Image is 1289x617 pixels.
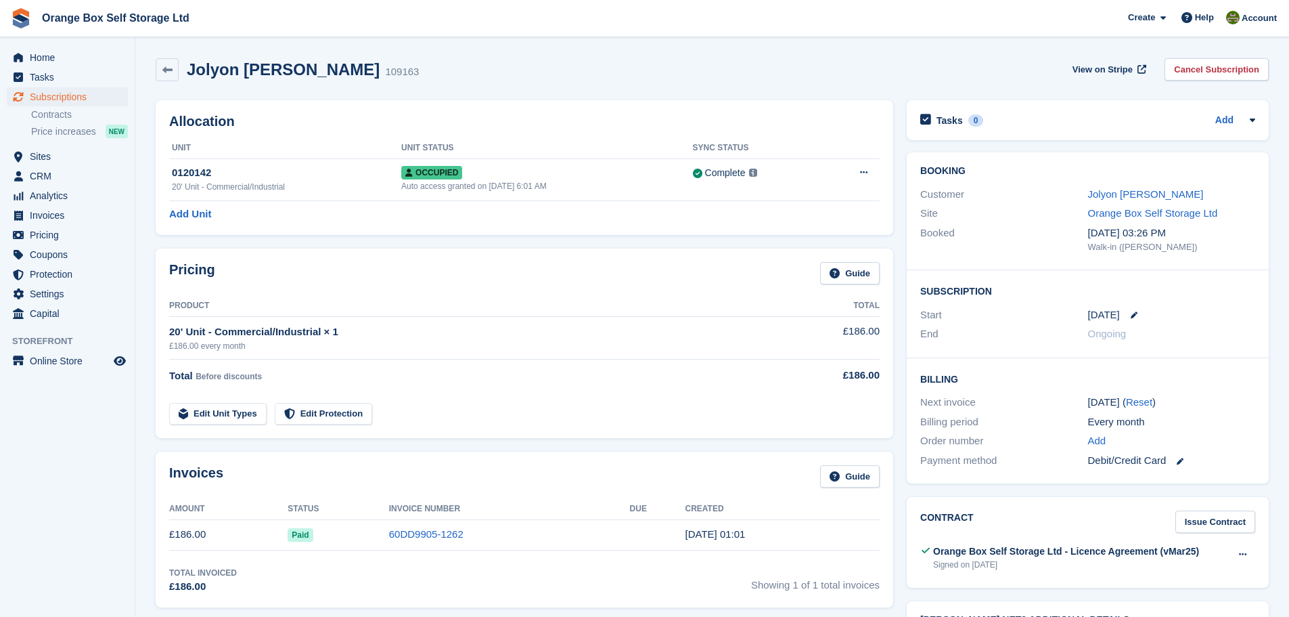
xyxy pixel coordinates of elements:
[920,206,1087,221] div: Site
[820,465,880,488] a: Guide
[705,166,746,180] div: Complete
[30,147,111,166] span: Sites
[31,124,128,139] a: Price increases NEW
[30,226,111,244] span: Pricing
[933,545,1199,559] div: Orange Box Self Storage Ltd - Licence Agreement (vMar25)
[7,87,128,106] a: menu
[1226,11,1240,24] img: Pippa White
[1088,453,1255,469] div: Debit/Credit Card
[771,295,880,317] th: Total
[172,165,401,181] div: 0120142
[920,307,1087,323] div: Start
[30,352,111,370] span: Online Store
[920,453,1087,469] div: Payment method
[31,125,96,138] span: Price increases
[7,48,128,67] a: menu
[7,284,128,303] a: menu
[1088,307,1120,323] time: 2025-09-25 00:00:00 UTC
[1195,11,1214,24] span: Help
[7,226,128,244] a: menu
[920,166,1255,177] h2: Booking
[30,68,111,87] span: Tasks
[169,324,771,340] div: 20' Unit - Commercial/Industrial × 1
[1088,433,1106,449] a: Add
[936,114,963,127] h2: Tasks
[7,265,128,284] a: menu
[933,559,1199,571] div: Signed on [DATE]
[7,147,128,166] a: menu
[920,326,1087,342] div: End
[771,368,880,383] div: £186.00
[169,114,880,129] h2: Allocation
[920,414,1087,430] div: Billing period
[30,284,111,303] span: Settings
[169,262,215,284] h2: Pricing
[288,528,313,542] span: Paid
[401,180,692,192] div: Auto access granted on [DATE] 6:01 AM
[920,284,1255,297] h2: Subscription
[920,395,1087,410] div: Next invoice
[1164,58,1269,81] a: Cancel Subscription
[112,353,128,369] a: Preview store
[1088,207,1218,219] a: Orange Box Self Storage Ltd
[1215,113,1234,129] a: Add
[401,166,462,179] span: Occupied
[288,498,388,520] th: Status
[187,60,380,79] h2: Jolyon [PERSON_NAME]
[30,186,111,205] span: Analytics
[7,68,128,87] a: menu
[771,316,880,359] td: £186.00
[1126,396,1152,408] a: Reset
[275,403,372,425] a: Edit Protection
[1242,12,1277,25] span: Account
[169,579,237,595] div: £186.00
[30,167,111,186] span: CRM
[685,498,880,520] th: Created
[106,125,128,138] div: NEW
[1175,511,1255,533] a: Issue Contract
[169,137,401,159] th: Unit
[169,340,771,352] div: £186.00 every month
[401,137,692,159] th: Unit Status
[1072,63,1133,77] span: View on Stripe
[1088,395,1255,410] div: [DATE] ( )
[30,87,111,106] span: Subscriptions
[169,465,223,488] h2: Invoices
[685,528,746,540] time: 2025-09-25 00:01:02 UTC
[630,498,685,520] th: Due
[389,528,463,540] a: 60DD9905-1262
[37,7,195,29] a: Orange Box Self Storage Ltd
[11,8,31,28] img: stora-icon-8386f47178a22dfd0bd8f6a31ec36ba5ce8667c1dd55bd0f319d3a0aa187defe.svg
[1088,414,1255,430] div: Every month
[7,304,128,323] a: menu
[693,137,823,159] th: Sync Status
[169,370,193,381] span: Total
[172,181,401,193] div: 20' Unit - Commercial/Industrial
[920,511,974,533] h2: Contract
[169,519,288,550] td: £186.00
[169,207,211,222] a: Add Unit
[30,265,111,284] span: Protection
[7,245,128,264] a: menu
[920,433,1087,449] div: Order number
[30,206,111,225] span: Invoices
[7,167,128,186] a: menu
[385,64,419,80] div: 109163
[169,295,771,317] th: Product
[30,304,111,323] span: Capital
[920,372,1255,385] h2: Billing
[1088,188,1204,200] a: Jolyon [PERSON_NAME]
[820,262,880,284] a: Guide
[389,498,630,520] th: Invoice Number
[196,372,262,381] span: Before discounts
[749,169,757,177] img: icon-info-grey-7440780725fd019a000dd9b08b2336e03edf1995a4989e88bcd33f0948082b44.svg
[169,403,267,425] a: Edit Unit Types
[12,335,135,348] span: Storefront
[1128,11,1155,24] span: Create
[169,567,237,579] div: Total Invoiced
[7,352,128,370] a: menu
[7,186,128,205] a: menu
[751,567,880,595] span: Showing 1 of 1 total invoices
[7,206,128,225] a: menu
[30,245,111,264] span: Coupons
